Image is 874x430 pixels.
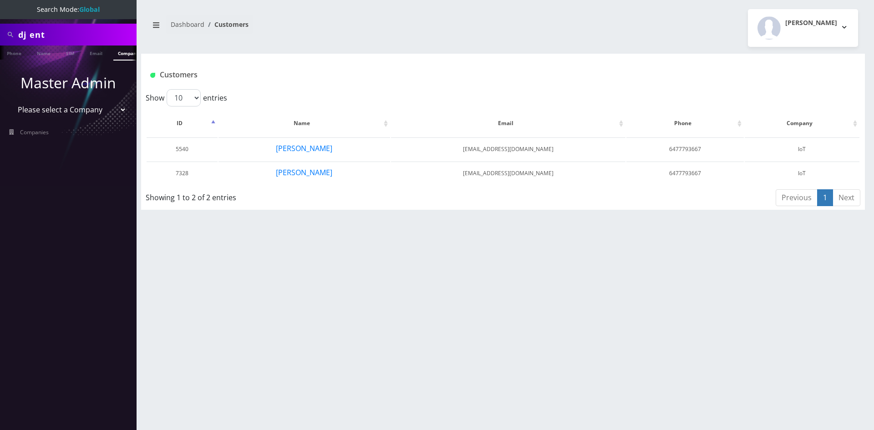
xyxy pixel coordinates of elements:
td: 6477793667 [626,162,744,185]
th: ID: activate to sort column descending [147,110,218,137]
a: 1 [817,189,833,206]
label: Show entries [146,89,227,106]
a: SIM [61,46,79,60]
a: Dashboard [171,20,204,29]
a: Previous [776,189,818,206]
td: 6477793667 [626,137,744,161]
a: Next [833,189,860,206]
button: [PERSON_NAME] [275,167,333,178]
h1: Customers [150,71,736,79]
strong: Global [79,5,100,14]
a: Email [85,46,107,60]
a: Name [32,46,55,60]
nav: breadcrumb [148,15,496,41]
th: Email: activate to sort column ascending [391,110,625,137]
td: IoT [745,162,859,185]
th: Company: activate to sort column ascending [745,110,859,137]
a: Phone [2,46,26,60]
th: Name: activate to sort column ascending [218,110,390,137]
div: Showing 1 to 2 of 2 entries [146,188,437,203]
button: [PERSON_NAME] [748,9,858,47]
td: 5540 [147,137,218,161]
h2: [PERSON_NAME] [785,19,837,27]
td: 7328 [147,162,218,185]
input: Search All Companies [18,26,134,43]
select: Showentries [167,89,201,106]
span: Companies [20,128,49,136]
a: Company [113,46,144,61]
button: [PERSON_NAME] [275,142,333,154]
td: [EMAIL_ADDRESS][DOMAIN_NAME] [391,162,625,185]
span: Search Mode: [37,5,100,14]
th: Phone: activate to sort column ascending [626,110,744,137]
td: [EMAIL_ADDRESS][DOMAIN_NAME] [391,137,625,161]
li: Customers [204,20,249,29]
td: IoT [745,137,859,161]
